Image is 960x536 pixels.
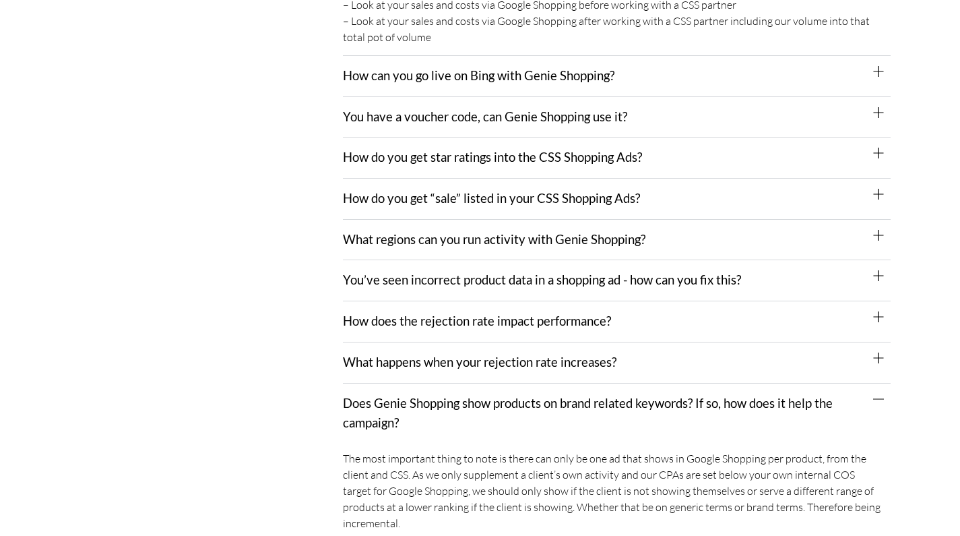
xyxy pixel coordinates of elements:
[343,109,627,124] a: You have a voucher code, can Genie Shopping use it?
[343,150,642,165] a: How do you get star ratings into the CSS Shopping Ads?
[343,220,891,261] div: What regions can you run activity with Genie Shopping?
[343,384,891,444] div: Does Genie Shopping show products on brand related keywords? If so, how does it help the campaign?
[343,260,891,301] div: You’ve seen incorrect product data in a shopping ad - how can you fix this?
[343,191,640,206] a: How do you get “sale” listed in your CSS Shopping Ads?
[343,301,891,343] div: How does the rejection rate impact performance?
[343,68,614,83] a: How can you go live on Bing with Genie Shopping?
[343,355,616,369] a: What happens when your rejection rate increases?
[343,232,645,247] a: What regions can you run activity with Genie Shopping?
[343,272,741,287] a: You’ve seen incorrect product data in a shopping ad - how can you fix this?
[343,343,891,384] div: What happens when your rejection rate increases?
[343,396,833,431] a: Does Genie Shopping show products on brand related keywords? If so, how does it help the campaign?
[343,314,611,328] a: How does the rejection rate impact performance?
[343,138,891,179] div: How do you get star ratings into the CSS Shopping Ads?
[343,97,891,138] div: You have a voucher code, can Genie Shopping use it?
[343,179,891,220] div: How do you get “sale” listed in your CSS Shopping Ads?
[343,56,891,97] div: How can you go live on Bing with Genie Shopping?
